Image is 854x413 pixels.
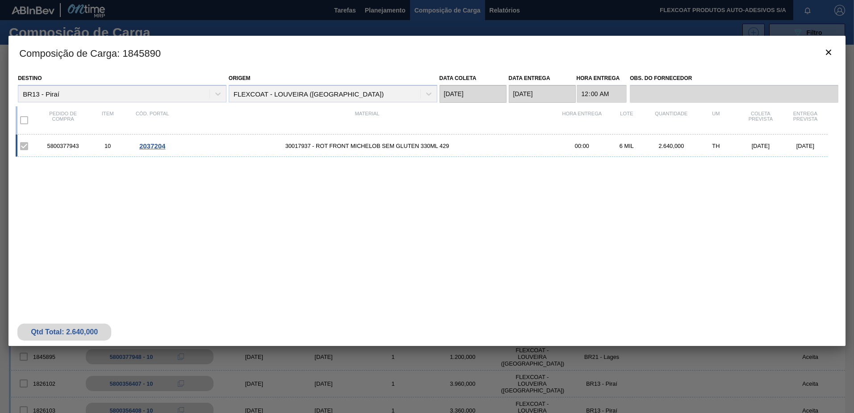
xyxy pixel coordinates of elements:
h3: Composição de Carga : 1845890 [8,36,846,70]
span: 30017937 - ROT FRONT MICHELOB SEM GLUTEN 330ML 429 [175,143,560,149]
label: Data coleta [440,75,477,81]
div: 5800377943 [41,143,85,149]
div: Qtd Total: 2.640,000 [24,328,105,336]
div: Cód. Portal [130,111,175,130]
div: Hora Entrega [560,111,604,130]
div: 2.640,000 [649,143,694,149]
div: Coleta Prevista [738,111,783,130]
label: Destino [18,75,42,81]
input: dd/mm/yyyy [509,85,576,103]
div: UM [694,111,738,130]
input: dd/mm/yyyy [440,85,507,103]
div: Material [175,111,560,130]
div: 10 [85,143,130,149]
div: TH [694,143,738,149]
div: Quantidade [649,111,694,130]
label: Data entrega [509,75,550,81]
div: Lote [604,111,649,130]
div: [DATE] [738,143,783,149]
div: 6 MIL [604,143,649,149]
div: Item [85,111,130,130]
div: Entrega Prevista [783,111,828,130]
div: Pedido de compra [41,111,85,130]
div: [DATE] [783,143,828,149]
label: Origem [229,75,251,81]
label: Hora Entrega [577,72,627,85]
label: Obs. do Fornecedor [630,72,838,85]
div: Ir para o Pedido [130,142,175,150]
span: 2037204 [139,142,165,150]
div: 00:00 [560,143,604,149]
